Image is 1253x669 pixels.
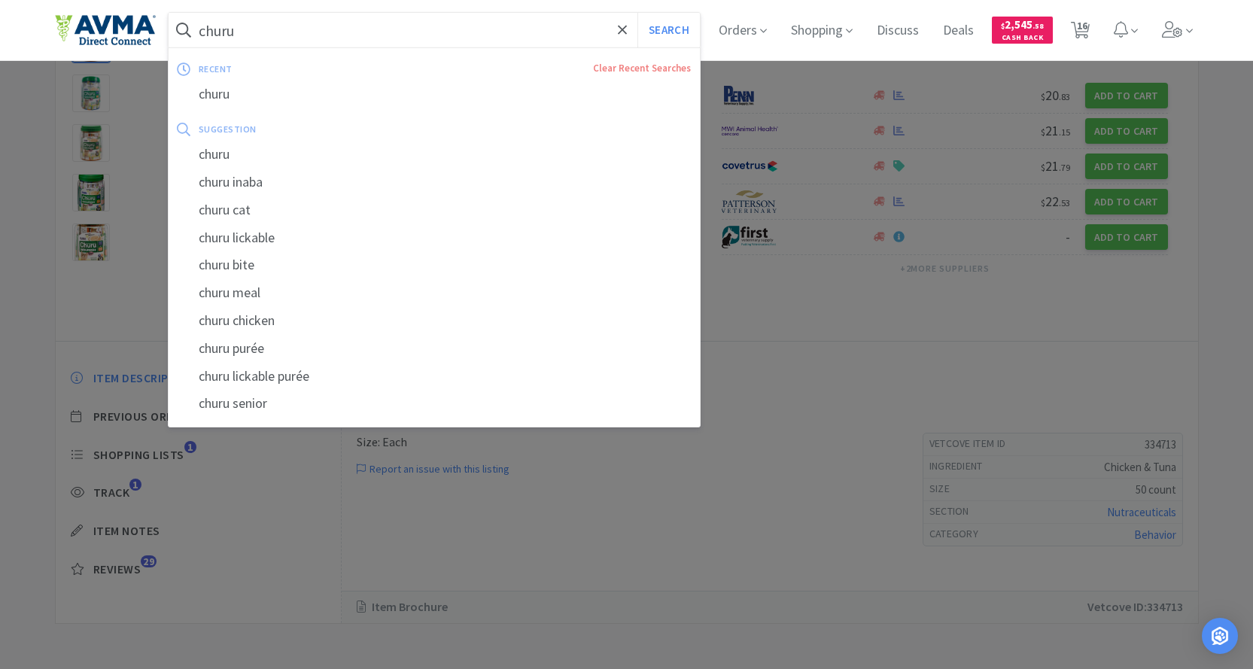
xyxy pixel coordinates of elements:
[1001,17,1044,32] span: 2,545
[169,307,701,335] div: churu chicken
[1001,21,1005,31] span: $
[169,169,701,196] div: churu inaba
[169,196,701,224] div: churu cat
[169,81,701,108] div: churu
[992,10,1053,50] a: $2,545.58Cash Back
[55,14,156,46] img: e4e33dab9f054f5782a47901c742baa9_102.png
[871,24,925,38] a: Discuss
[169,141,701,169] div: churu
[199,117,474,141] div: suggestion
[169,224,701,252] div: churu lickable
[1033,21,1044,31] span: . 58
[169,251,701,279] div: churu bite
[1001,34,1044,44] span: Cash Back
[1202,618,1238,654] div: Open Intercom Messenger
[1065,26,1096,39] a: 16
[169,279,701,307] div: churu meal
[169,13,701,47] input: Search by item, sku, manufacturer, ingredient, size...
[169,363,701,391] div: churu lickable purée
[593,62,691,75] a: Clear Recent Searches
[169,390,701,418] div: churu senior
[169,335,701,363] div: churu purée
[937,24,980,38] a: Deals
[199,57,413,81] div: recent
[637,13,700,47] button: Search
